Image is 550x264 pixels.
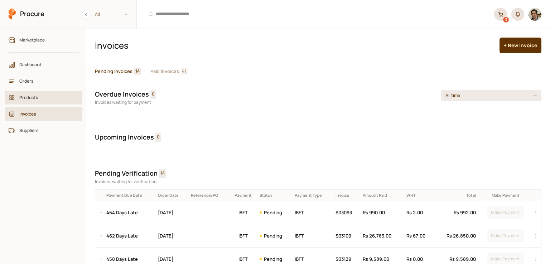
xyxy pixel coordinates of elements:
a: Suppliers [5,124,82,137]
span: Pending Invoices [95,68,132,75]
a: Marketplace [5,33,82,47]
span: All [86,8,136,20]
a: 0 [494,8,507,21]
td: Rs 992.00 [435,201,479,224]
th: Status [257,189,292,201]
a: Products [5,91,82,104]
h1: Invoices [95,39,494,52]
td: S03093 [333,201,360,224]
p: IBFT [295,255,331,263]
th: Invoice [333,189,360,201]
td: [DATE] [155,201,188,224]
td: S03109 [333,224,360,248]
p: Pending [264,255,282,263]
span: Orders [19,78,73,84]
button: All time [441,90,541,101]
span: 41 [180,68,188,75]
p: IBFT [295,232,331,240]
th: Order Date [155,189,188,201]
th: Payment Type [292,189,333,201]
p: Pending [264,209,282,216]
th: WHT [404,189,435,201]
h2: Overdue Invoices [95,90,149,99]
a: 458 Days Late [106,256,138,262]
a: Dashboard [5,58,82,72]
span: 14 [159,169,166,178]
button: Make Payment [487,206,524,219]
td: [DATE] [155,224,188,248]
p: IBFT [295,209,331,216]
span: 14 [134,68,141,75]
th: Total [435,189,479,201]
p: All time [445,92,462,99]
div: 0 [503,17,509,23]
a: 464 Days Late [106,209,138,216]
a: Invoices [5,107,82,121]
td: Rs 67.00 [404,224,435,248]
p: IBFT on Delivery [232,232,255,240]
span: Invoices [19,111,73,117]
th: Amount Paid [360,189,404,201]
span: 0 [155,133,161,142]
span: Products [19,94,73,101]
p: Invoices waiting for payment [95,99,433,106]
input: Products and Orders [141,5,490,23]
th: Payment [229,189,257,201]
span: Suppliers [19,127,73,134]
h2: Upcoming Invoices [95,133,154,142]
span: All [95,11,100,18]
h2: Pending Verification [95,169,158,178]
button: + New Invoice [500,38,541,53]
td: Rs 2.00 [404,201,435,224]
span: Dashboard [19,61,73,68]
p: Invoices waiting for verification [95,178,536,185]
th: Payment Due Date [104,189,156,201]
a: Orders [5,74,82,88]
p: IBFT on Delivery [232,209,255,216]
button: Make Payment [487,229,524,242]
a: Procure [9,8,44,20]
span: 0 [150,90,156,99]
th: Reference/PO [188,189,229,201]
span: Paid Invoices [150,68,179,75]
td: Rs 26,850.00 [435,224,479,248]
span: Marketplace [19,36,73,43]
th: Make Payment [478,189,532,201]
td: Rs 26,783.00 [360,224,404,248]
td: Rs 990.00 [360,201,404,224]
span: Procure [20,9,44,18]
p: IBFT on Delivery [232,255,255,263]
p: Pending [264,232,282,240]
a: 462 Days Late [106,233,138,239]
